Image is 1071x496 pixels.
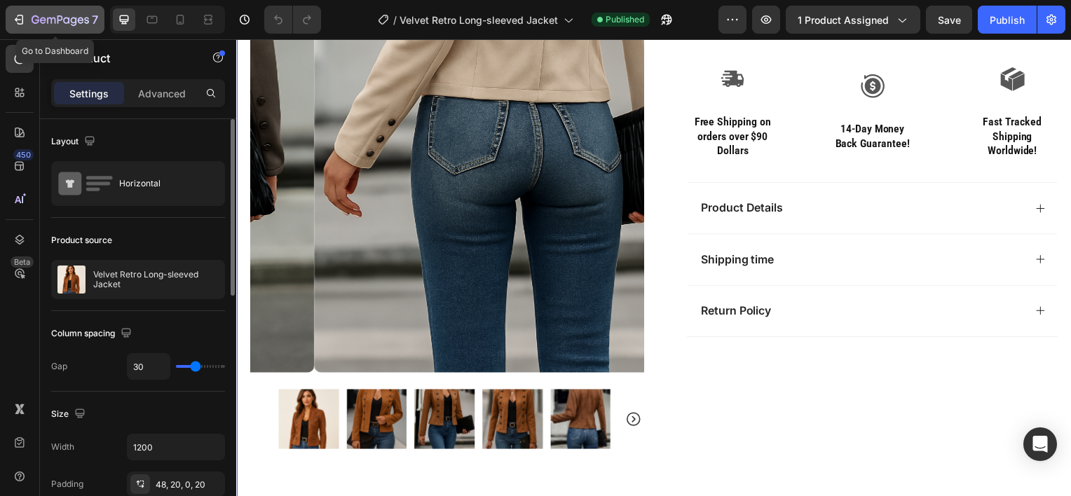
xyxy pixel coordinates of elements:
[236,39,1071,496] iframe: Design area
[393,13,397,27] span: /
[400,13,558,27] span: Velvet Retro Long-sleeved Jacket
[51,405,88,424] div: Size
[51,324,135,343] div: Column spacing
[606,13,644,26] span: Published
[468,266,538,281] p: Return Policy
[93,270,219,289] p: Velvet Retro Long-sleeved Jacket
[468,163,550,177] p: Product Details
[57,266,86,294] img: product feature img
[11,256,34,268] div: Beta
[468,214,541,229] p: Shipping time
[391,374,408,391] button: Carousel Next Arrow
[990,13,1025,27] div: Publish
[51,478,83,490] div: Padding
[156,478,221,491] div: 48, 20, 0, 20
[978,6,1037,34] button: Publish
[51,360,67,373] div: Gap
[119,167,205,200] div: Horizontal
[92,11,98,28] p: 7
[938,14,961,26] span: Save
[926,6,972,34] button: Save
[68,50,187,67] p: Product
[1023,427,1057,461] div: Open Intercom Messenger
[51,234,112,247] div: Product source
[264,6,321,34] div: Undo/Redo
[13,149,34,160] div: 450
[51,441,74,453] div: Width
[596,83,685,113] p: 14-Day Money Back Guarantee!
[51,132,98,151] div: Layout
[128,354,170,379] input: Auto
[737,76,826,120] p: Fast Tracked Shipping Worldwide!
[786,6,920,34] button: 1 product assigned
[128,434,224,460] input: Auto
[69,86,109,101] p: Settings
[138,86,186,101] p: Advanced
[6,6,104,34] button: 7
[798,13,889,27] span: 1 product assigned
[455,76,544,120] p: Free Shipping on orders over $90 Dollars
